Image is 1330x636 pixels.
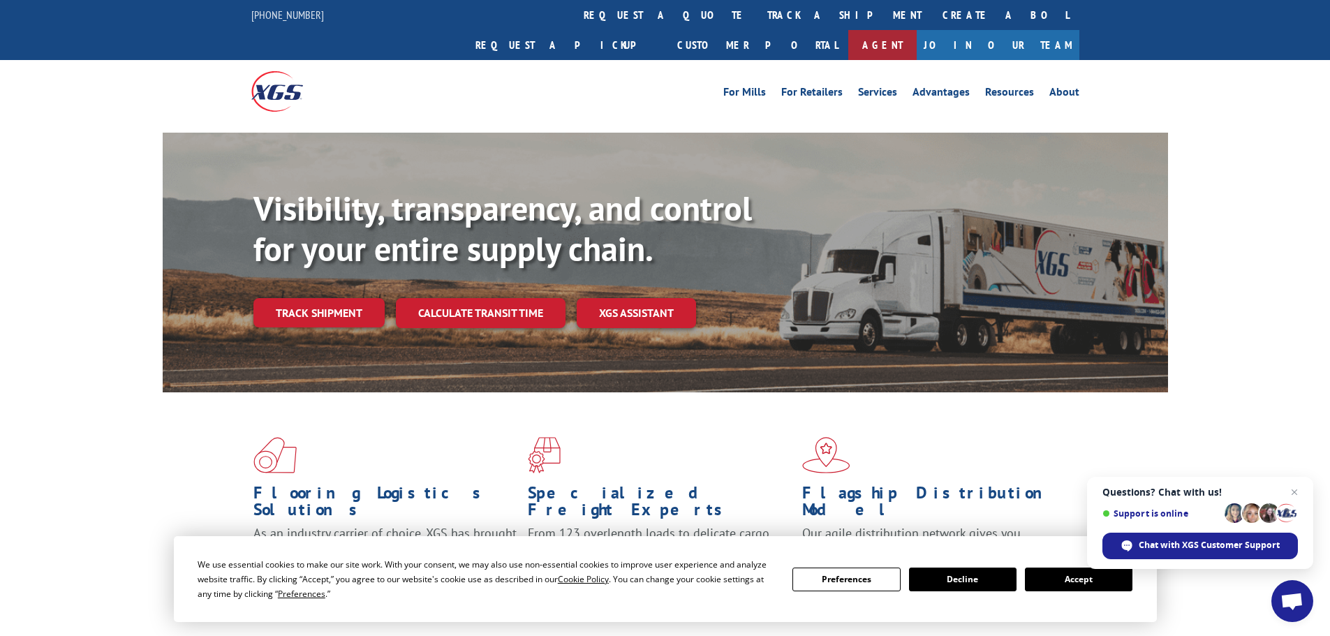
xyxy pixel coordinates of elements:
span: Chat with XGS Customer Support [1102,533,1298,559]
a: Track shipment [253,298,385,327]
a: Open chat [1271,580,1313,622]
a: Resources [985,87,1034,102]
span: Support is online [1102,508,1220,519]
span: Cookie Policy [558,573,609,585]
a: Join Our Team [917,30,1079,60]
a: Customer Portal [667,30,848,60]
a: [PHONE_NUMBER] [251,8,324,22]
span: Chat with XGS Customer Support [1139,539,1280,552]
span: Preferences [278,588,325,600]
h1: Flagship Distribution Model [802,485,1066,525]
button: Accept [1025,568,1132,591]
p: From 123 overlength loads to delicate cargo, our experienced staff knows the best way to move you... [528,525,792,587]
a: About [1049,87,1079,102]
h1: Specialized Freight Experts [528,485,792,525]
h1: Flooring Logistics Solutions [253,485,517,525]
b: Visibility, transparency, and control for your entire supply chain. [253,186,752,270]
img: xgs-icon-flagship-distribution-model-red [802,437,850,473]
span: Our agile distribution network gives you nationwide inventory management on demand. [802,525,1059,558]
div: We use essential cookies to make our site work. With your consent, we may also use non-essential ... [198,557,776,601]
button: Decline [909,568,1017,591]
a: For Retailers [781,87,843,102]
img: xgs-icon-focused-on-flooring-red [528,437,561,473]
a: Request a pickup [465,30,667,60]
a: Advantages [912,87,970,102]
a: Services [858,87,897,102]
a: Calculate transit time [396,298,566,328]
button: Preferences [792,568,900,591]
img: xgs-icon-total-supply-chain-intelligence-red [253,437,297,473]
a: Agent [848,30,917,60]
a: For Mills [723,87,766,102]
span: Questions? Chat with us! [1102,487,1298,498]
div: Cookie Consent Prompt [174,536,1157,622]
span: As an industry carrier of choice, XGS has brought innovation and dedication to flooring logistics... [253,525,517,575]
a: XGS ASSISTANT [577,298,696,328]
